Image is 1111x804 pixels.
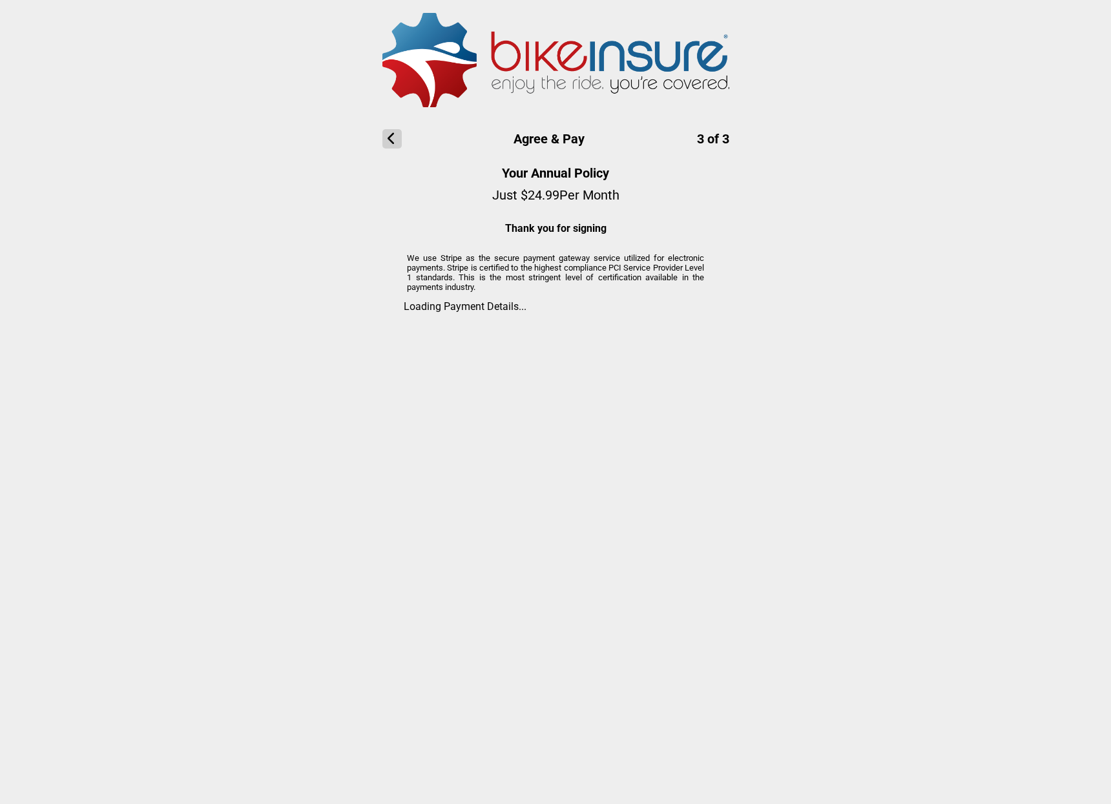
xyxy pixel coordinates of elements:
span: 3 of 3 [697,131,729,147]
h2: Your Annual Policy [492,165,619,181]
div: Loading Payment Details... [404,300,707,313]
p: We use Stripe as the secure payment gateway service utilized for electronic payments. Stripe is c... [407,253,704,292]
p: Just $ 24.99 Per Month [492,187,619,203]
p: Thank you for signing [492,222,619,234]
h1: Agree & Pay [382,129,729,149]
